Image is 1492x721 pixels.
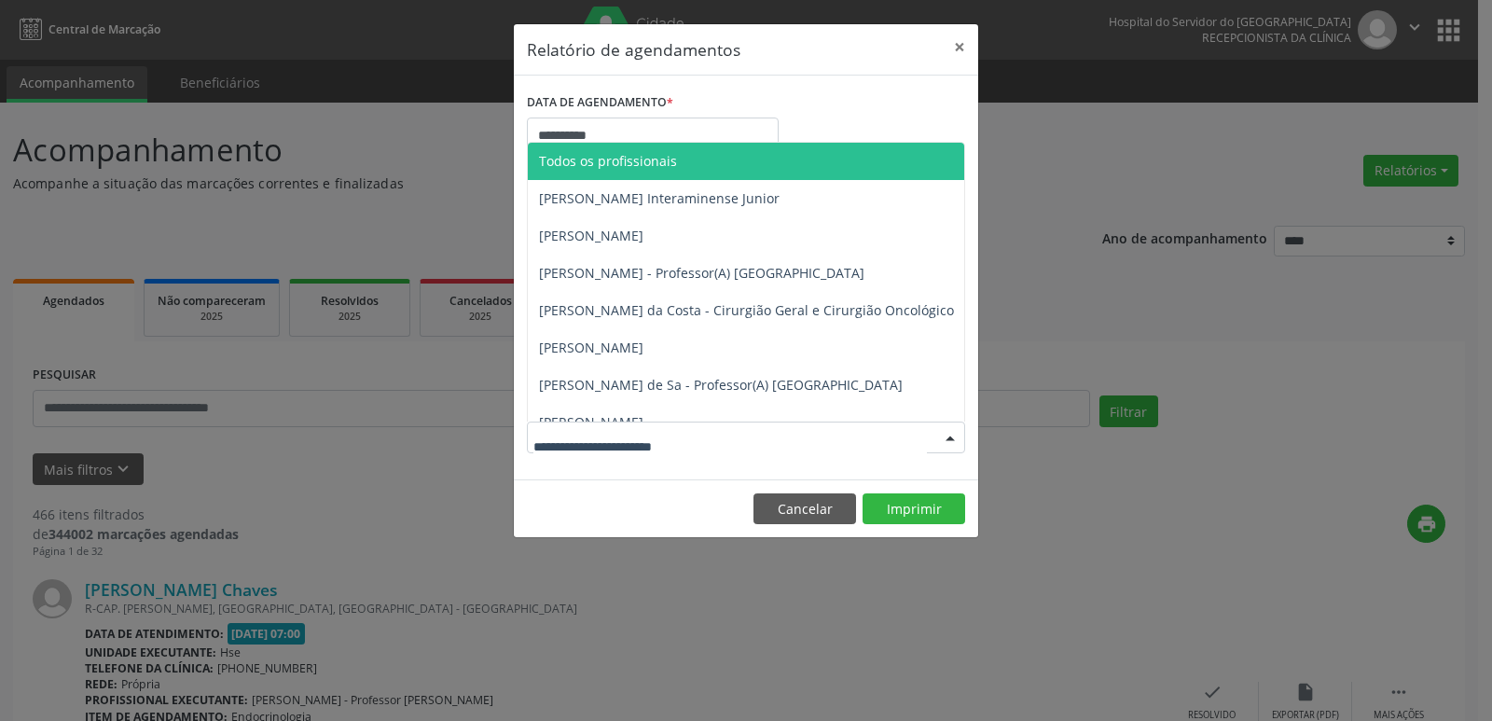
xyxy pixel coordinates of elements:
span: [PERSON_NAME] [539,413,643,431]
span: [PERSON_NAME] da Costa - Cirurgião Geral e Cirurgião Oncológico [539,301,954,319]
span: [PERSON_NAME] - Professor(A) [GEOGRAPHIC_DATA] [539,264,864,282]
label: DATA DE AGENDAMENTO [527,89,673,118]
span: [PERSON_NAME] [539,339,643,356]
span: Todos os profissionais [539,152,677,170]
button: Cancelar [753,493,856,525]
span: [PERSON_NAME] de Sa - Professor(A) [GEOGRAPHIC_DATA] [539,376,903,394]
button: Imprimir [863,493,965,525]
h5: Relatório de agendamentos [527,37,740,62]
span: [PERSON_NAME] Interaminense Junior [539,189,780,207]
button: Close [941,24,978,70]
span: [PERSON_NAME] [539,227,643,244]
